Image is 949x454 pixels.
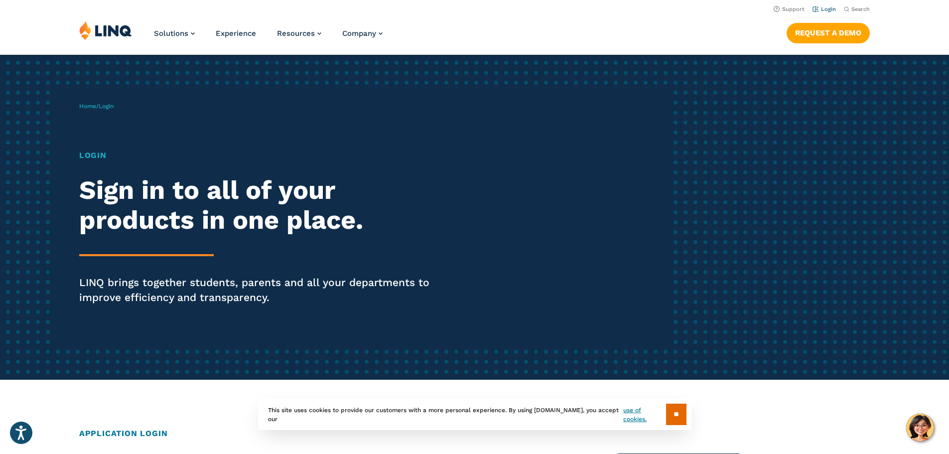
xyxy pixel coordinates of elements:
span: Resources [277,29,315,38]
nav: Primary Navigation [154,21,383,54]
span: Solutions [154,29,188,38]
span: Company [342,29,376,38]
span: / [79,103,114,110]
a: Solutions [154,29,195,38]
button: Hello, have a question? Let’s chat. [906,414,934,442]
h1: Login [79,150,445,161]
a: Company [342,29,383,38]
a: Request a Demo [787,23,870,43]
span: Search [851,6,870,12]
span: Login [99,103,114,110]
img: LINQ | K‑12 Software [79,21,132,40]
a: Support [774,6,805,12]
h2: Sign in to all of your products in one place. [79,175,445,235]
p: LINQ brings together students, parents and all your departments to improve efficiency and transpa... [79,275,445,305]
div: This site uses cookies to provide our customers with a more personal experience. By using [DOMAIN... [258,399,691,430]
a: Login [813,6,836,12]
a: use of cookies. [623,406,666,424]
button: Open Search Bar [844,5,870,13]
a: Home [79,103,96,110]
a: Resources [277,29,321,38]
nav: Button Navigation [787,21,870,43]
a: Experience [216,29,256,38]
